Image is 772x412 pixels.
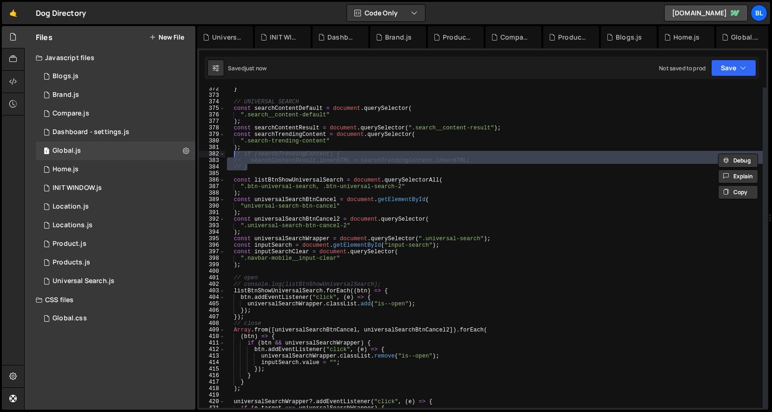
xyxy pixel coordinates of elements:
div: 405 [199,301,225,307]
div: 390 [199,203,225,209]
div: 375 [199,105,225,112]
div: 412 [199,346,225,353]
div: 394 [199,229,225,236]
a: [DOMAIN_NAME] [664,5,748,21]
div: 373 [199,92,225,99]
div: 16220/44476.js [36,123,195,142]
div: 410 [199,333,225,340]
div: 16220/44321.js [36,67,195,86]
div: Javascript files [25,48,195,67]
div: 407 [199,314,225,320]
div: Brand.js [385,33,412,42]
div: 374 [199,99,225,105]
div: INIT WINDOW.js [53,184,102,192]
div: Saved [228,64,266,72]
div: 409 [199,327,225,333]
div: 378 [199,125,225,131]
div: 382 [199,151,225,157]
div: 406 [199,307,225,314]
div: Universal Search.js [212,33,242,42]
div: 411 [199,340,225,346]
div: 417 [199,379,225,385]
div: Product.js [443,33,473,42]
div: 384 [199,164,225,170]
a: 🤙 [2,2,25,24]
div: CSS files [25,290,195,309]
div: 386 [199,177,225,183]
button: Save [711,60,756,76]
div: Dog Directory [36,7,86,19]
div: 395 [199,236,225,242]
div: 372 [199,86,225,92]
div: just now [245,64,266,72]
div: 393 [199,223,225,229]
div: Blogs.js [53,72,79,81]
button: Copy [718,185,758,199]
div: 397 [199,249,225,255]
div: 400 [199,268,225,275]
div: 385 [199,170,225,177]
div: 388 [199,190,225,196]
div: 408 [199,320,225,327]
div: 381 [199,144,225,151]
button: Debug [718,154,758,168]
div: Products.js [558,33,588,42]
div: 398 [199,255,225,262]
div: 16220/44393.js [36,235,195,253]
div: Home.js [673,33,699,42]
div: Home.js [53,165,79,174]
div: 404 [199,294,225,301]
div: 403 [199,288,225,294]
div: 376 [199,112,225,118]
h2: Files [36,32,53,42]
div: 383 [199,157,225,164]
div: 380 [199,138,225,144]
div: Blogs.js [616,33,642,42]
a: Bl [751,5,767,21]
div: Global.js [53,147,81,155]
div: 379 [199,131,225,138]
button: Code Only [347,5,425,21]
div: 16220/44394.js [36,86,195,104]
div: 377 [199,118,225,125]
div: Location.js [53,203,89,211]
div: Global.css [731,33,761,42]
div: Compare.js [500,33,530,42]
div: 396 [199,242,225,249]
div: 420 [199,398,225,405]
div: 419 [199,392,225,398]
div: 421 [199,405,225,412]
div: 16220/43681.js [36,142,195,160]
span: 1 [44,148,49,155]
button: Explain [718,169,758,183]
div: Not saved to prod [659,64,705,72]
: 16220/43679.js [36,197,195,216]
div: Compare.js [53,109,89,118]
div: Brand.js [53,91,79,99]
div: 16220/45124.js [36,272,195,290]
div: Locations.js [53,221,93,230]
div: Global.css [53,314,87,323]
button: New File [149,34,184,41]
div: Products.js [53,258,90,267]
div: 414 [199,359,225,366]
div: 416 [199,372,225,379]
div: 16220/44319.js [36,160,195,179]
div: Dashboard - settings.js [53,128,129,136]
div: 402 [199,281,225,288]
div: 16220/44328.js [36,104,195,123]
div: 387 [199,183,225,190]
div: 16220/44477.js [36,179,195,197]
div: 415 [199,366,225,372]
div: 413 [199,353,225,359]
div: 16220/44324.js [36,253,195,272]
div: 401 [199,275,225,281]
div: Product.js [53,240,87,248]
div: 399 [199,262,225,268]
div: INIT WINDOW.js [270,33,299,42]
div: Universal Search.js [53,277,114,285]
div: 16220/43680.js [36,216,195,235]
div: Dashboard - settings.js [327,33,357,42]
div: 392 [199,216,225,223]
